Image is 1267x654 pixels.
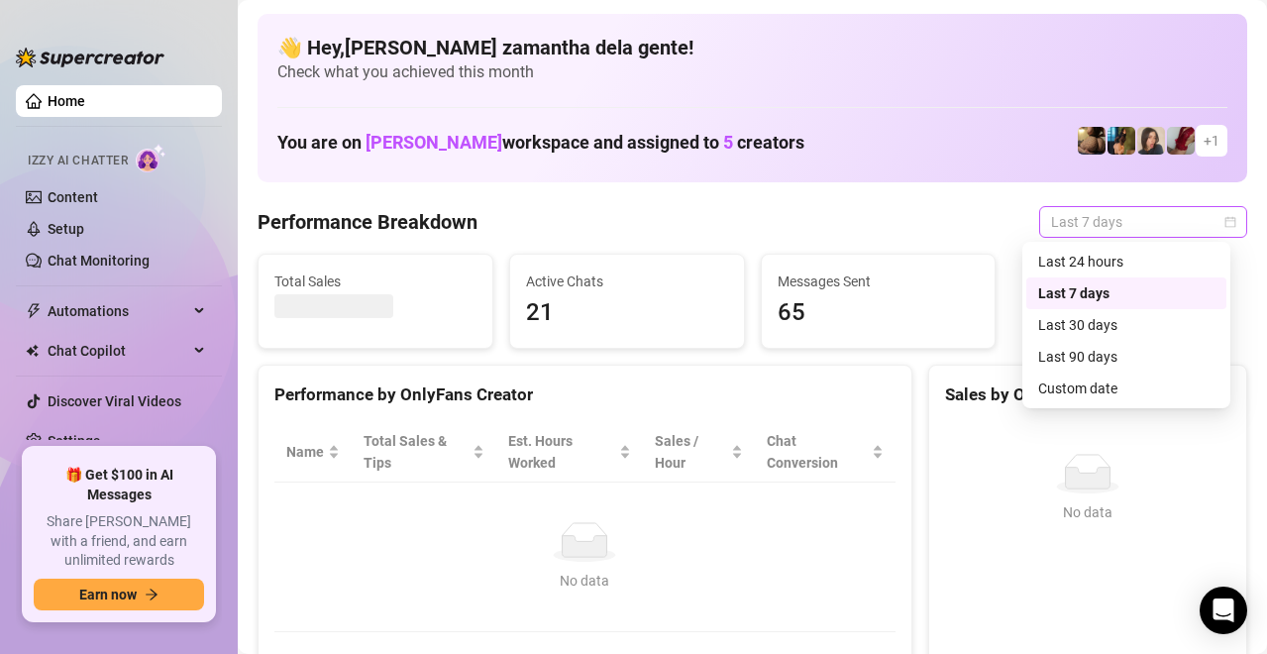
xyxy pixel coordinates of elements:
[1026,341,1226,373] div: Last 90 days
[26,303,42,319] span: thunderbolt
[352,422,496,483] th: Total Sales & Tips
[34,579,204,610] button: Earn nowarrow-right
[526,294,728,332] span: 21
[1108,127,1135,155] img: Milly
[294,570,876,592] div: No data
[1051,207,1235,237] span: Last 7 days
[1204,130,1219,152] span: + 1
[274,381,896,408] div: Performance by OnlyFans Creator
[48,189,98,205] a: Content
[945,381,1230,408] div: Sales by OnlyFans Creator
[508,430,615,474] div: Est. Hours Worked
[1137,127,1165,155] img: Nina
[286,441,324,463] span: Name
[1026,373,1226,404] div: Custom date
[1026,277,1226,309] div: Last 7 days
[48,433,100,449] a: Settings
[1167,127,1195,155] img: Esme
[366,132,502,153] span: [PERSON_NAME]
[526,271,728,292] span: Active Chats
[48,221,84,237] a: Setup
[1078,127,1106,155] img: Peachy
[28,152,128,170] span: Izzy AI Chatter
[953,501,1222,523] div: No data
[1038,314,1214,336] div: Last 30 days
[34,466,204,504] span: 🎁 Get $100 in AI Messages
[1038,346,1214,368] div: Last 90 days
[16,48,164,67] img: logo-BBDzfeDw.svg
[48,295,188,327] span: Automations
[1038,282,1214,304] div: Last 7 days
[1026,246,1226,277] div: Last 24 hours
[145,588,158,601] span: arrow-right
[778,294,980,332] span: 65
[277,61,1227,83] span: Check what you achieved this month
[26,344,39,358] img: Chat Copilot
[643,422,755,483] th: Sales / Hour
[274,422,352,483] th: Name
[1026,309,1226,341] div: Last 30 days
[79,587,137,602] span: Earn now
[48,393,181,409] a: Discover Viral Videos
[755,422,895,483] th: Chat Conversion
[277,132,804,154] h1: You are on workspace and assigned to creators
[48,335,188,367] span: Chat Copilot
[48,253,150,269] a: Chat Monitoring
[655,430,727,474] span: Sales / Hour
[1200,587,1247,634] div: Open Intercom Messenger
[258,208,477,236] h4: Performance Breakdown
[274,271,476,292] span: Total Sales
[1038,378,1214,399] div: Custom date
[48,93,85,109] a: Home
[1038,251,1214,272] div: Last 24 hours
[364,430,469,474] span: Total Sales & Tips
[723,132,733,153] span: 5
[1224,216,1236,228] span: calendar
[34,512,204,571] span: Share [PERSON_NAME] with a friend, and earn unlimited rewards
[136,144,166,172] img: AI Chatter
[778,271,980,292] span: Messages Sent
[277,34,1227,61] h4: 👋 Hey, [PERSON_NAME] zamantha dela gente !
[767,430,867,474] span: Chat Conversion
